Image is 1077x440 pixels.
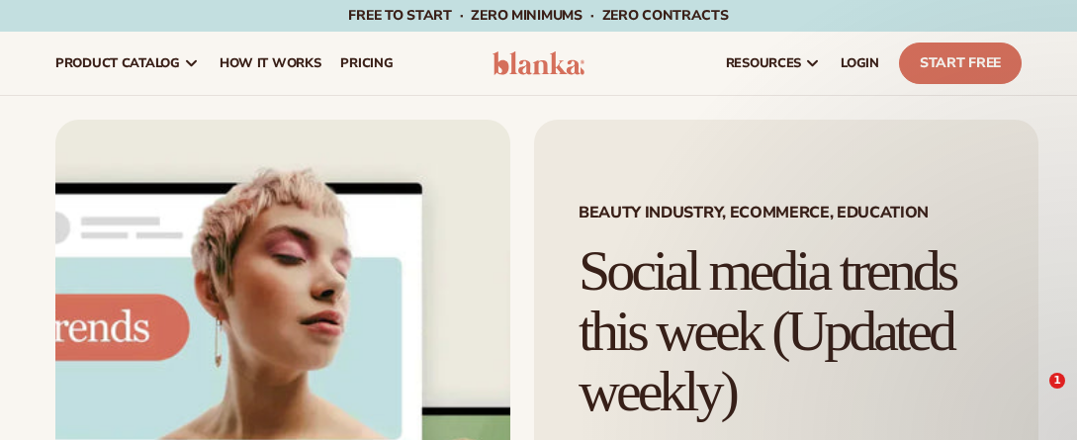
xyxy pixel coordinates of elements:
[841,55,879,71] span: LOGIN
[210,32,331,95] a: How It Works
[579,241,994,422] h1: Social media trends this week (Updated weekly)
[348,6,728,25] span: Free to start · ZERO minimums · ZERO contracts
[716,32,831,95] a: resources
[340,55,393,71] span: pricing
[579,205,994,220] span: Beauty Industry, Ecommerce, Education
[330,32,403,95] a: pricing
[899,43,1022,84] a: Start Free
[493,51,584,75] img: logo
[1009,373,1056,420] iframe: Intercom live chat
[726,55,801,71] span: resources
[220,55,321,71] span: How It Works
[831,32,889,95] a: LOGIN
[1049,373,1065,389] span: 1
[45,32,210,95] a: product catalog
[55,55,180,71] span: product catalog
